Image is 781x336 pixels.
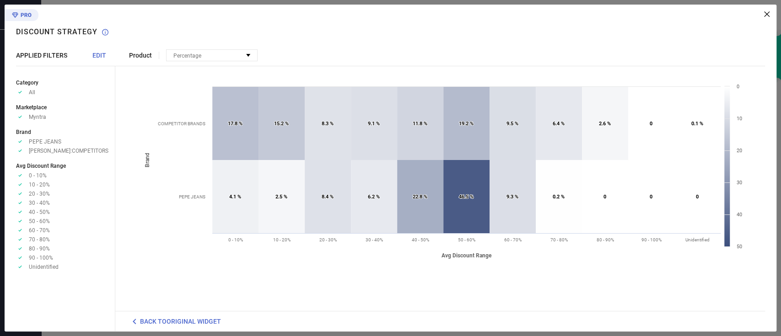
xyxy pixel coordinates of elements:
[553,121,565,127] text: 6.4 %
[459,194,474,200] text: 46.5 %
[29,264,59,270] span: Unidentified
[29,139,61,145] span: PEPE JEANS
[366,237,383,242] text: 30 - 40%
[228,121,242,127] text: 17.8 %
[29,236,50,243] span: 70 - 80%
[506,121,518,127] text: 9.5 %
[16,27,97,36] h1: Discount Strategy
[412,237,429,242] text: 40 - 50%
[599,121,611,127] text: 2.6 %
[173,53,201,59] span: Percentage
[650,121,652,127] text: 0
[228,237,243,242] text: 0 - 10%
[273,237,291,242] text: 10 - 20%
[179,194,205,199] text: PEPE JEANS
[737,84,739,90] text: 0
[16,52,67,59] span: APPLIED FILTERS
[691,121,703,127] text: 0.1 %
[29,255,53,261] span: 90 - 100%
[275,194,287,200] text: 2.5 %
[696,194,699,200] text: 0
[29,172,47,179] span: 0 - 10%
[641,237,662,242] text: 90 - 100%
[737,116,742,122] text: 10
[144,153,151,167] tspan: Brand
[140,318,221,325] span: BACK TO ORIGINAL WIDGET
[368,194,380,200] text: 6.2 %
[603,194,606,200] text: 0
[29,227,50,234] span: 60 - 70%
[16,129,31,135] span: Brand
[458,237,475,242] text: 50 - 60%
[29,218,50,224] span: 50 - 60%
[29,114,46,120] span: Myntra
[129,52,152,59] span: Product
[16,104,47,111] span: Marketplace
[553,194,565,200] text: 0.2 %
[685,237,710,242] text: Unidentified
[442,252,492,258] tspan: Avg Discount Range
[413,121,427,127] text: 11.8 %
[16,80,38,86] span: Category
[459,121,474,127] text: 19.2 %
[29,245,50,252] span: 80 - 90%
[737,148,742,154] text: 20
[29,148,108,154] span: [PERSON_NAME]:COMPETITORS
[322,121,334,127] text: 8.3 %
[550,237,568,242] text: 70 - 80%
[29,181,50,188] span: 10 - 20%
[737,212,742,218] text: 40
[506,194,518,200] text: 9.3 %
[158,121,205,126] text: COMPETITOR BRANDS
[413,194,427,200] text: 22.8 %
[92,52,106,59] span: EDIT
[5,9,38,23] div: Premium
[29,200,50,206] span: 30 - 40%
[737,180,742,186] text: 30
[504,237,522,242] text: 60 - 70%
[368,121,380,127] text: 9.1 %
[29,89,35,96] span: All
[597,237,614,242] text: 80 - 90%
[29,191,50,197] span: 20 - 30%
[16,163,66,169] span: Avg Discount Range
[322,194,334,200] text: 8.4 %
[737,244,742,250] text: 50
[650,194,652,200] text: 0
[319,237,337,242] text: 20 - 30%
[274,121,289,127] text: 15.2 %
[29,209,50,215] span: 40 - 50%
[229,194,241,200] text: 4.1 %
